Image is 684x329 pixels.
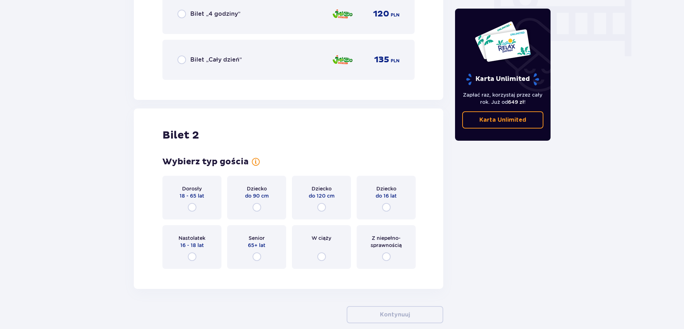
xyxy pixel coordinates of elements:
[462,91,544,106] p: Zapłać raz, korzystaj przez cały rok. Już od !
[245,192,269,199] p: do 90 cm
[508,99,524,105] span: 649 zł
[391,12,400,18] p: PLN
[332,6,353,21] img: zone logo
[180,242,204,249] p: 16 - 18 lat
[479,116,526,124] p: Karta Unlimited
[162,129,199,142] p: Bilet 2
[247,185,267,192] p: Dziecko
[363,234,409,249] p: Z niepełno­sprawnością
[380,311,410,319] p: Kontynuuj
[180,192,204,199] p: 18 - 65 lat
[312,185,332,192] p: Dziecko
[376,192,397,199] p: do 16 lat
[391,58,400,64] p: PLN
[162,156,249,167] p: Wybierz typ gościa
[376,185,396,192] p: Dziecko
[374,54,389,65] p: 135
[249,234,265,242] p: Senior
[347,306,443,323] button: Kontynuuj
[465,73,540,86] p: Karta Unlimited
[373,9,389,19] p: 120
[190,10,240,18] p: Bilet „4 godziny”
[190,56,242,64] p: Bilet „Cały dzień”
[248,242,265,249] p: 65+ lat
[182,185,202,192] p: Dorosły
[332,52,353,67] img: zone logo
[179,234,205,242] p: Nastolatek
[312,234,331,242] p: W ciąży
[462,111,544,129] a: Karta Unlimited
[309,192,334,199] p: do 120 cm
